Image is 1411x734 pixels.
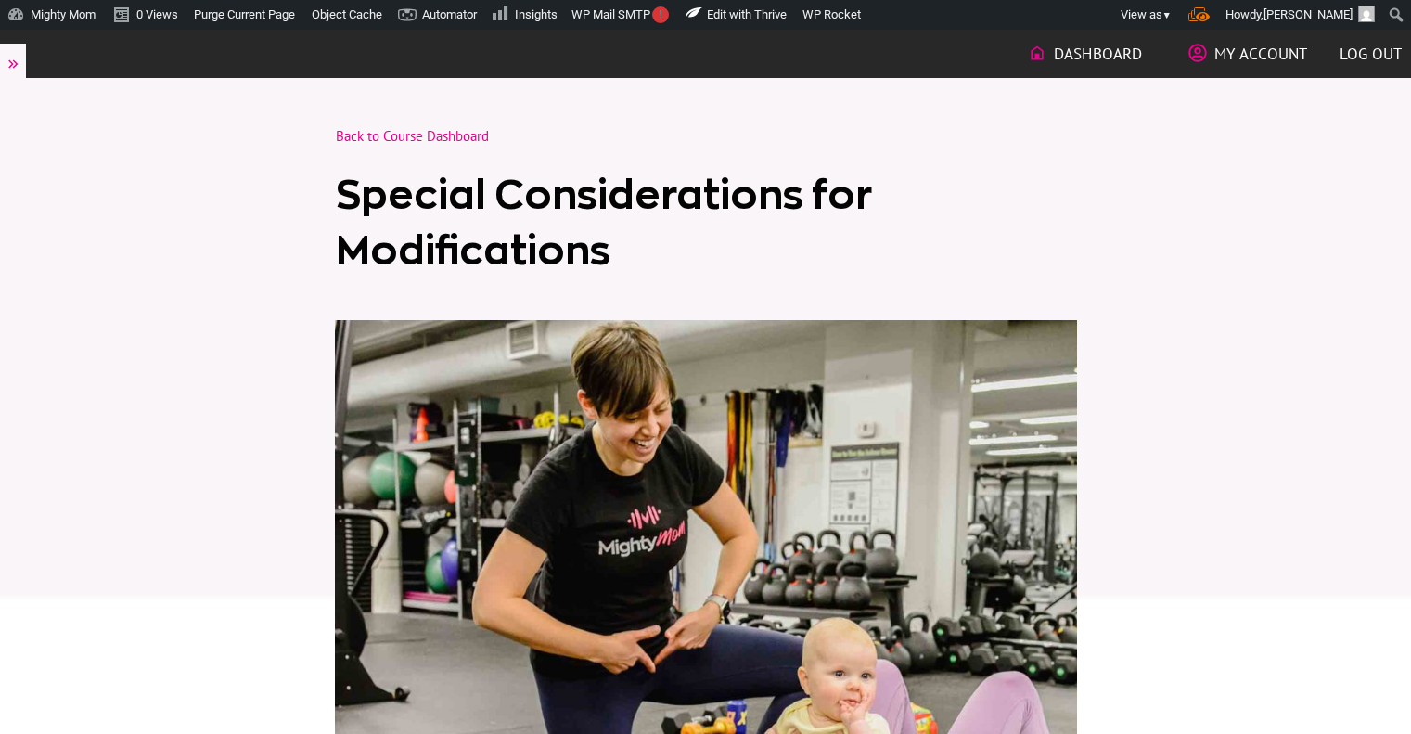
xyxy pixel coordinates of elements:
a: My Account [1188,38,1307,70]
a: Dashboard [1028,38,1142,70]
span: ! [652,6,669,23]
a: Back to Course Dashboard [336,127,489,145]
a: Log out [1340,38,1402,70]
span: ▼ [1162,9,1172,21]
span: Special Considerations for Modifications [336,173,872,272]
span: Dashboard [1054,38,1142,70]
span: My Account [1214,38,1307,70]
span: [PERSON_NAME] [1263,7,1353,21]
